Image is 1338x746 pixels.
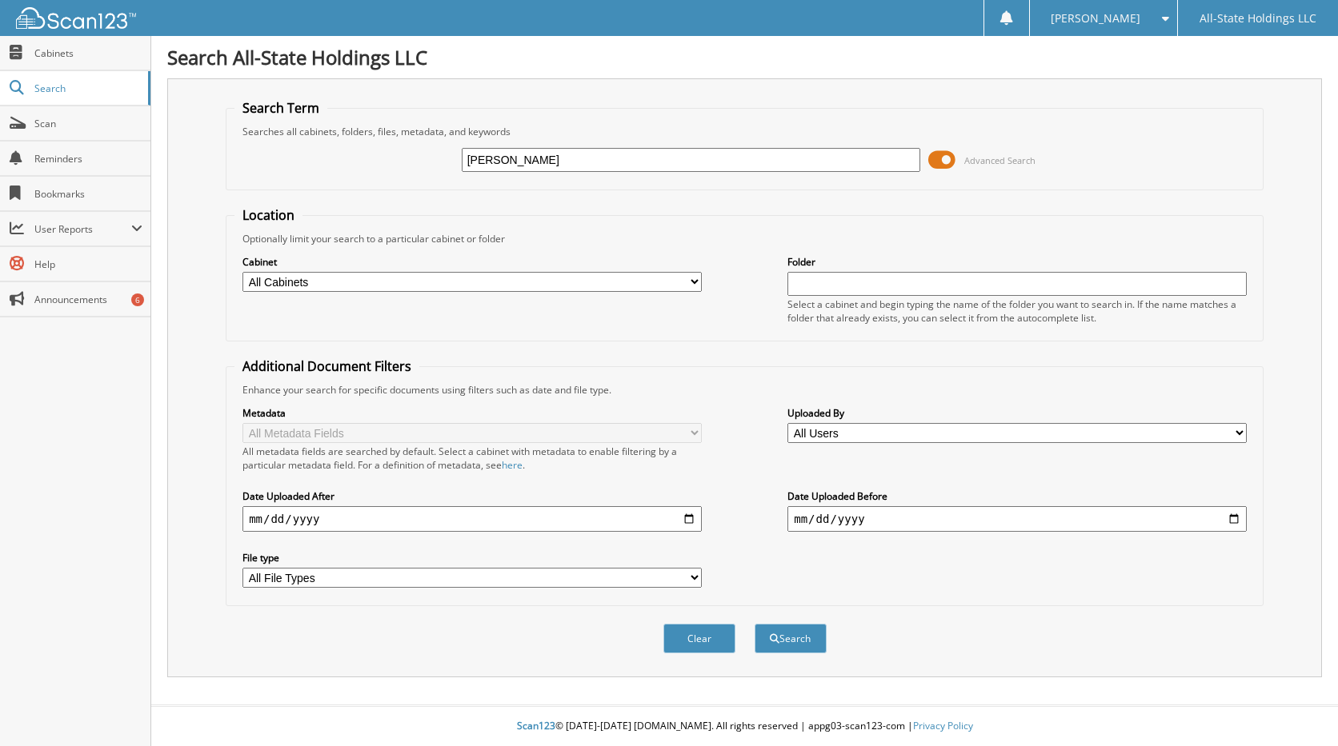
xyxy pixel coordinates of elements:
[151,707,1338,746] div: © [DATE]-[DATE] [DOMAIN_NAME]. All rights reserved | appg03-scan123-com |
[234,357,419,375] legend: Additional Document Filters
[34,222,131,236] span: User Reports
[167,44,1322,70] h1: Search All-State Holdings LLC
[34,117,142,130] span: Scan
[34,257,142,271] span: Help
[663,624,735,653] button: Clear
[234,125,1255,138] div: Searches all cabinets, folders, files, metadata, and keywords
[787,506,1247,532] input: end
[1258,669,1338,746] iframe: Chat Widget
[242,445,702,472] div: All metadata fields are searched by default. Select a cabinet with metadata to enable filtering b...
[234,99,327,117] legend: Search Term
[1051,14,1140,23] span: [PERSON_NAME]
[34,293,142,306] span: Announcements
[234,232,1255,245] div: Optionally limit your search to a particular cabinet or folder
[787,406,1247,420] label: Uploaded By
[755,624,827,653] button: Search
[242,406,702,420] label: Metadata
[242,506,702,532] input: start
[787,489,1247,503] label: Date Uploaded Before
[787,297,1247,325] div: Select a cabinet and begin typing the name of the folder you want to search in. If the name match...
[242,551,702,564] label: File type
[34,187,142,201] span: Bookmarks
[234,206,302,224] legend: Location
[1200,14,1316,23] span: All-State Holdings LLC
[517,719,555,732] span: Scan123
[234,383,1255,397] div: Enhance your search for specific documents using filters such as date and file type.
[34,46,142,60] span: Cabinets
[34,152,142,166] span: Reminders
[502,458,523,472] a: here
[242,255,702,269] label: Cabinet
[242,489,702,503] label: Date Uploaded After
[34,82,140,95] span: Search
[913,719,973,732] a: Privacy Policy
[16,7,136,29] img: scan123-logo-white.svg
[787,255,1247,269] label: Folder
[964,154,1036,166] span: Advanced Search
[131,293,144,306] div: 6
